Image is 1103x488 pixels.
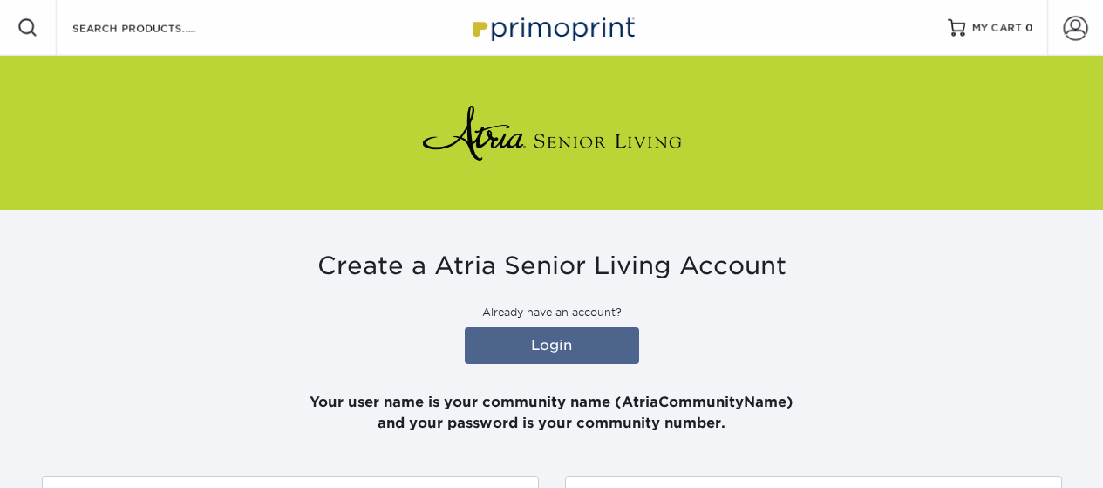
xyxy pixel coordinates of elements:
[1025,22,1033,34] span: 0
[42,305,1062,320] p: Already have an account?
[71,17,241,38] input: SEARCH PRODUCTS.....
[972,21,1022,36] span: MY CART
[465,9,639,46] img: Primoprint
[465,327,639,364] a: Login
[421,98,683,168] img: Atria Senior Living
[42,371,1062,434] p: Your user name is your community name (AtriaCommunityName) and your password is your community nu...
[42,251,1062,281] h3: Create a Atria Senior Living Account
